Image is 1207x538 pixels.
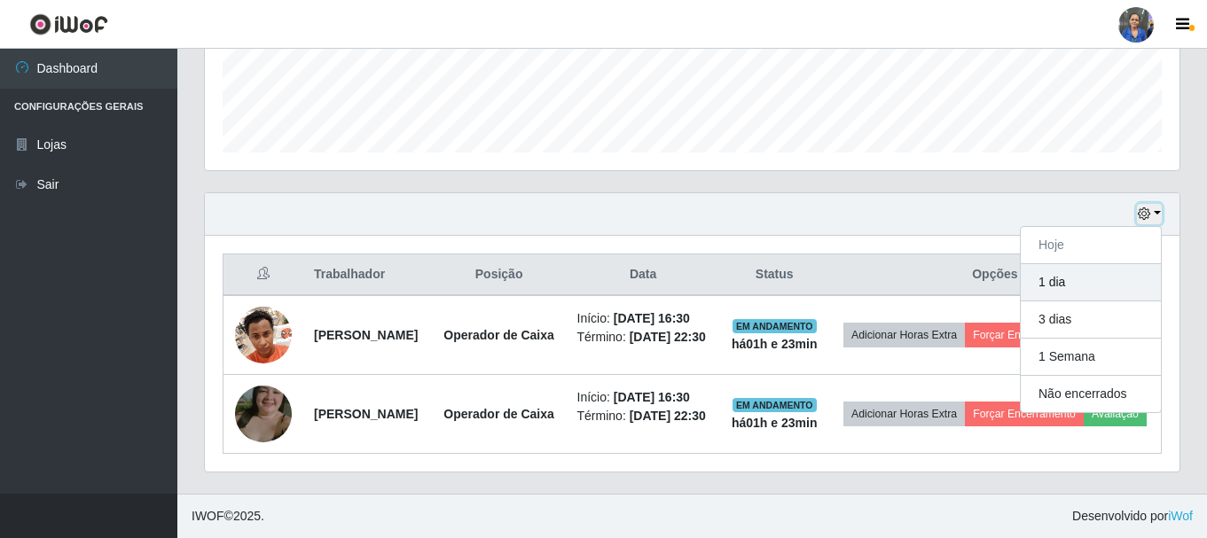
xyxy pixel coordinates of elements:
[577,309,709,328] li: Início:
[567,254,720,296] th: Data
[843,402,965,426] button: Adicionar Horas Extra
[732,337,818,351] strong: há 01 h e 23 min
[303,254,432,296] th: Trabalhador
[443,328,554,342] strong: Operador de Caixa
[630,409,706,423] time: [DATE] 22:30
[1021,264,1161,301] button: 1 dia
[235,363,292,464] img: 1737811794614.jpeg
[1168,509,1193,523] a: iWof
[577,407,709,425] li: Término:
[1084,402,1147,426] button: Avaliação
[314,328,418,342] strong: [PERSON_NAME]
[577,328,709,347] li: Término:
[192,507,264,526] span: © 2025 .
[843,323,965,347] button: Adicionar Horas Extra
[733,398,817,412] span: EM ANDAMENTO
[1021,339,1161,376] button: 1 Semana
[732,416,818,430] strong: há 01 h e 23 min
[443,407,554,421] strong: Operador de Caixa
[314,407,418,421] strong: [PERSON_NAME]
[1021,301,1161,339] button: 3 dias
[577,388,709,407] li: Início:
[630,330,706,344] time: [DATE] 22:30
[614,311,690,325] time: [DATE] 16:30
[432,254,567,296] th: Posição
[829,254,1162,296] th: Opções
[1021,227,1161,264] button: Hoje
[192,509,224,523] span: IWOF
[720,254,829,296] th: Status
[29,13,108,35] img: CoreUI Logo
[235,297,292,372] img: 1703261513670.jpeg
[965,323,1084,347] button: Forçar Encerramento
[733,319,817,333] span: EM ANDAMENTO
[614,390,690,404] time: [DATE] 16:30
[965,402,1084,426] button: Forçar Encerramento
[1021,376,1161,412] button: Não encerrados
[1072,507,1193,526] span: Desenvolvido por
